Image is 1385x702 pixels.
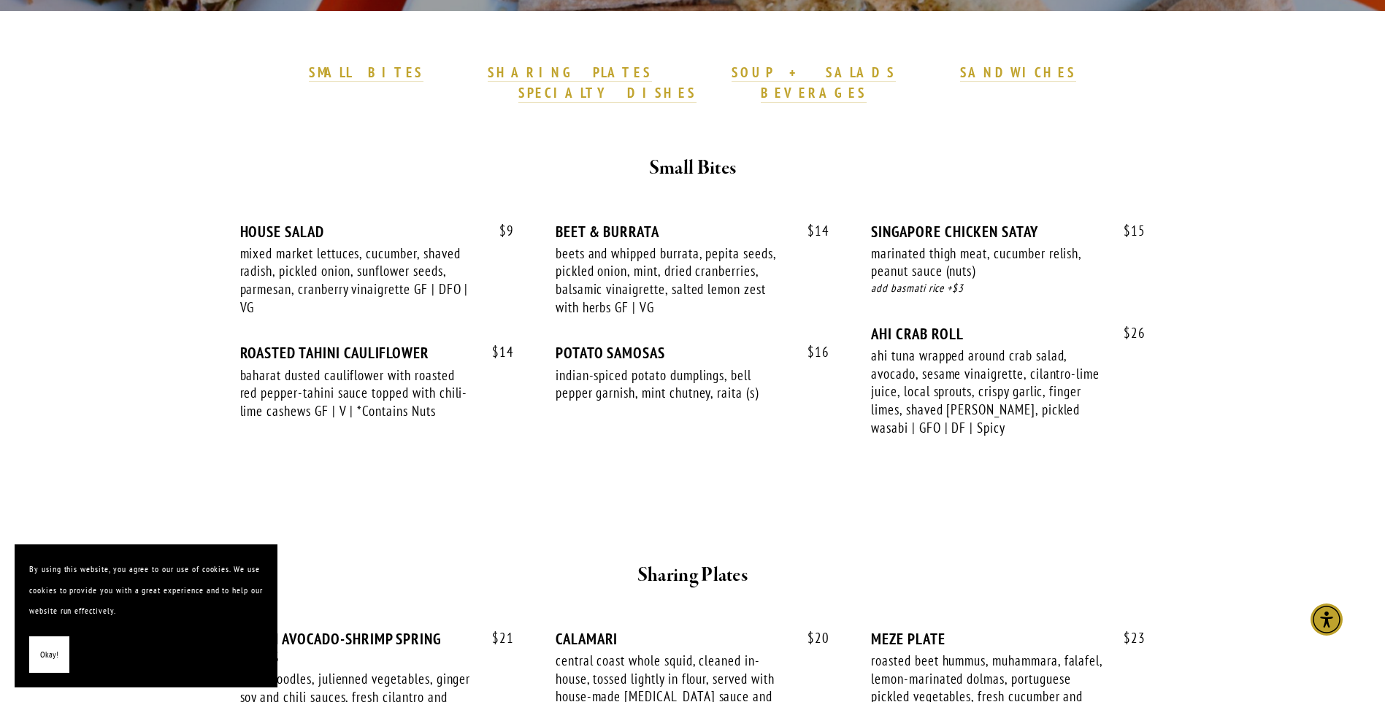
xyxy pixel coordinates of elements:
div: add basmati rice +$3 [871,280,1145,297]
div: AHI CRAB ROLL [871,325,1145,343]
span: $ [492,629,499,647]
div: marinated thigh meat, cucumber relish, peanut sauce (nuts) [871,244,1103,280]
strong: SHARING PLATES [488,63,651,81]
a: SPECIALTY DISHES [518,84,697,103]
span: 15 [1109,223,1146,239]
span: 14 [793,223,829,239]
div: baharat dusted cauliflower with roasted red pepper-tahini sauce topped with chili-lime cashews GF... [240,366,472,420]
div: CALAMARI [556,630,829,648]
div: ROASTED TAHINI CAULIFLOWER [240,344,514,362]
div: BEET & BURRATA [556,223,829,241]
strong: Sharing Plates [637,563,748,588]
span: 26 [1109,325,1146,342]
strong: SANDWICHES [960,63,1077,81]
span: $ [499,222,507,239]
div: FRESH AVOCADO-SHRIMP SPRING ROLLS [240,630,514,666]
div: SINGAPORE CHICKEN SATAY [871,223,1145,241]
span: 23 [1109,630,1146,647]
div: HOUSE SALAD [240,223,514,241]
div: beets and whipped burrata, pepita seeds, pickled onion, mint, dried cranberries, balsamic vinaigr... [556,244,788,317]
div: Accessibility Menu [1311,603,1343,636]
span: 14 [477,344,514,360]
div: indian-spiced potato dumplings, bell pepper garnish, mint chutney, raita (s) [556,366,788,402]
span: 16 [793,344,829,360]
strong: BEVERAGES [761,84,867,101]
span: $ [492,343,499,360]
div: ahi tuna wrapped around crab salad, avocado, sesame vinaigrette, cilantro-lime juice, local sprou... [871,347,1103,437]
span: $ [807,222,815,239]
strong: SPECIALTY DISHES [518,84,697,101]
div: mixed market lettuces, cucumber, shaved radish, pickled onion, sunflower seeds, parmesan, cranber... [240,244,472,317]
div: MEZE PLATE [871,630,1145,648]
span: 9 [485,223,514,239]
a: SOUP + SALADS [732,63,895,82]
strong: SOUP + SALADS [732,63,895,81]
div: POTATO SAMOSAS [556,344,829,362]
a: SMALL BITES [309,63,423,82]
a: SANDWICHES [960,63,1077,82]
span: $ [1124,324,1131,342]
section: Cookie banner [15,544,277,687]
span: $ [807,343,815,360]
span: $ [1124,629,1131,647]
p: By using this website, you agree to our use of cookies. We use cookies to provide you with a grea... [29,559,263,622]
a: SHARING PLATES [488,63,651,82]
strong: Small Bites [649,155,736,181]
span: $ [807,629,815,647]
button: Okay! [29,636,69,674]
span: $ [1124,222,1131,239]
span: Okay! [40,644,58,666]
span: 21 [477,630,514,647]
a: BEVERAGES [761,84,867,103]
span: 20 [793,630,829,647]
strong: SMALL BITES [309,63,423,81]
